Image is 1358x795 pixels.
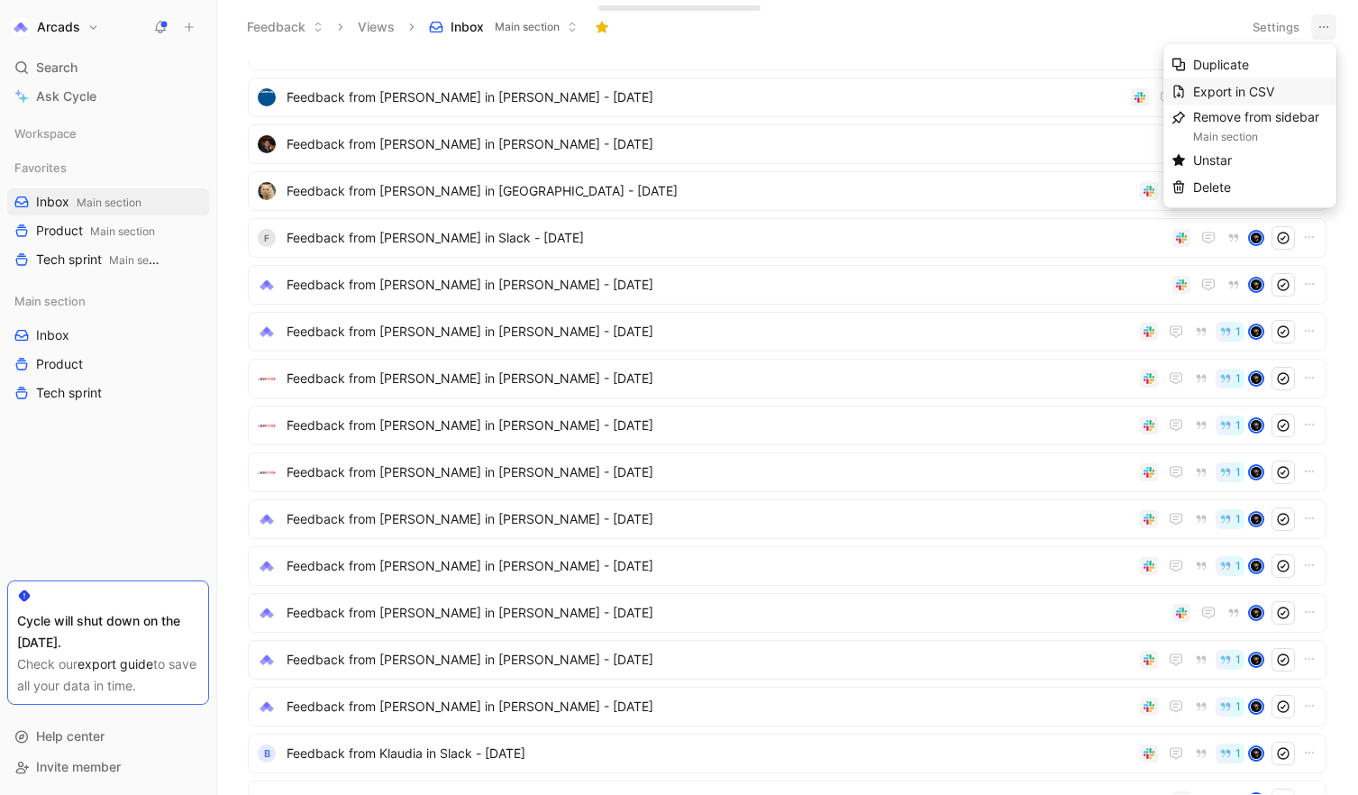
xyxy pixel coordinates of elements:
span: Export in CSV [1193,84,1274,99]
span: Duplicate [1193,57,1249,72]
span: Unstar [1193,152,1232,168]
div: Remove from sidebar [1193,106,1328,146]
span: Delete [1193,179,1231,195]
div: Main section [1193,128,1328,146]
